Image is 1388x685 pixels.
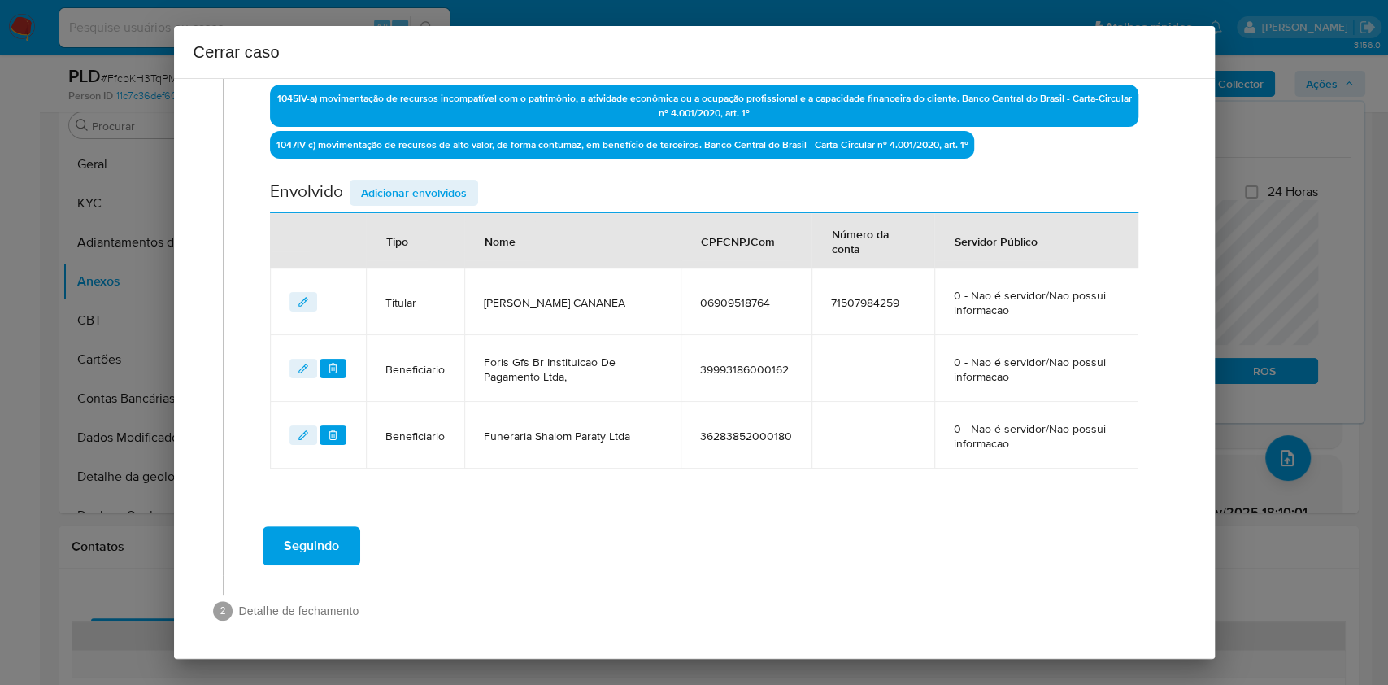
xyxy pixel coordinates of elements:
span: 39993186000162 [700,362,792,377]
span: Beneficiario [385,429,445,443]
p: 1045 IV-a) movimentação de recursos incompatível com o patrimônio, a atividade econômica ou a ocu... [270,85,1138,127]
td: ServPub [934,402,1138,469]
span: 36283852000180 [700,429,792,443]
div: Servidor Público [935,221,1057,260]
button: addEnvolvido [350,180,478,206]
td: CPFCNPJEnv [681,335,811,402]
div: Tipo [367,221,428,260]
td: NmEnv [464,268,680,335]
div: Nome [465,221,535,260]
button: deleteEnvolvido [320,425,347,445]
span: Foris Gfs Br Instituicao De Pagamento Ltda, [484,355,660,384]
button: editEnvolvido [289,292,317,312]
p: 1047 IV-c) movimentação de recursos de alto valor, de forma contumaz, em benefício de terceiros. ... [270,131,974,159]
button: Seguindo [263,526,360,565]
td: NumConta [811,335,934,402]
span: 0 - Nao é servidor/Nao possui informacao [954,288,1119,317]
button: editEnvolvido [289,425,317,445]
td: CPFCNPJEnv [681,402,811,469]
h2: Cerrar caso [194,39,1195,65]
td: ServPub [934,268,1138,335]
td: NmEnv [464,335,680,402]
span: Titular [385,295,445,310]
button: deleteEnvolvido [320,359,347,378]
td: NumConta [811,402,934,469]
span: Funeraria Shalom Paraty Ltda [484,429,660,443]
span: 0 - Nao é servidor/Nao possui informacao [954,355,1119,384]
div: Número da conta [812,214,933,268]
button: editEnvolvido [289,359,317,378]
span: [PERSON_NAME] CANANEA [484,295,660,310]
td: NumConta [811,268,934,335]
td: NmEnv [464,402,680,469]
span: Detalhe de fechamento [239,603,1176,619]
td: CPFCNPJEnv [681,268,811,335]
text: 2 [220,605,225,617]
span: 0 - Nao é servidor/Nao possui informacao [954,421,1119,451]
span: Beneficiario [385,362,445,377]
span: Adicionar envolvidos [361,181,467,204]
h2: Envolvido [270,180,343,206]
span: 06909518764 [700,295,792,310]
div: CPFCNPJCom [681,221,794,260]
td: ServPub [934,335,1138,402]
span: 71507984259 [831,295,915,310]
span: Seguindo [284,528,339,564]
